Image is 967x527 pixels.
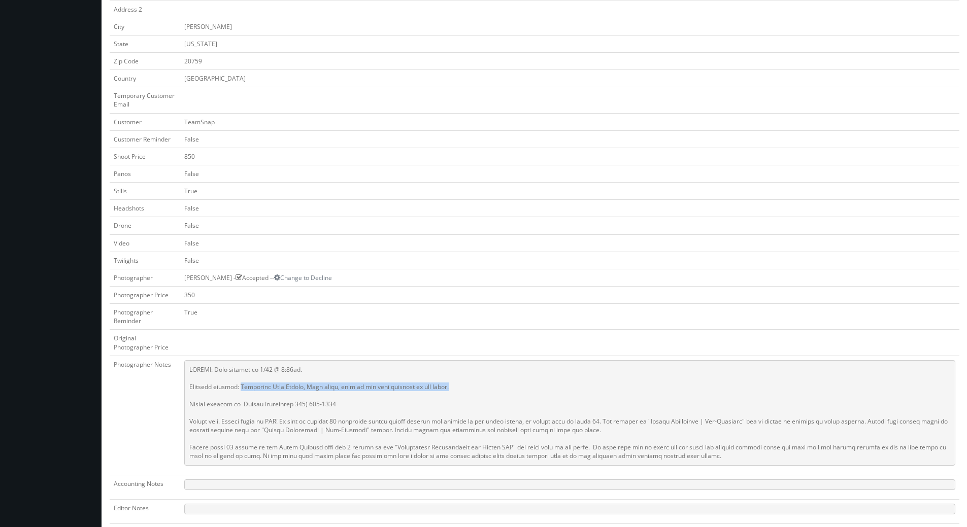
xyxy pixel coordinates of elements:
td: [PERSON_NAME] [180,18,959,35]
td: City [110,18,180,35]
td: [US_STATE] [180,35,959,52]
td: Country [110,70,180,87]
td: False [180,252,959,269]
td: Editor Notes [110,499,180,523]
td: Photographer Reminder [110,304,180,330]
td: True [180,183,959,200]
td: Stills [110,183,180,200]
td: Original Photographer Price [110,330,180,356]
td: True [180,304,959,330]
td: Photographer Notes [110,356,180,475]
td: Address 2 [110,1,180,18]
td: Accounting Notes [110,475,180,499]
td: Panos [110,165,180,182]
td: False [180,217,959,234]
td: 350 [180,286,959,303]
td: False [180,165,959,182]
td: Headshots [110,200,180,217]
td: False [180,200,959,217]
td: Shoot Price [110,148,180,165]
td: False [180,234,959,252]
td: TeamSnap [180,113,959,130]
td: Zip Code [110,52,180,69]
td: 850 [180,148,959,165]
td: [GEOGRAPHIC_DATA] [180,70,959,87]
td: Customer Reminder [110,130,180,148]
pre: LOREMI: Dolo sitamet co 1/42 @ 8:86ad. Elitsedd eiusmod: Temporinc Utla Etdolo, Magn aliqu, enim ... [184,360,955,466]
td: Temporary Customer Email [110,87,180,113]
td: Photographer [110,269,180,286]
td: False [180,130,959,148]
td: State [110,35,180,52]
td: Drone [110,217,180,234]
td: Video [110,234,180,252]
td: Customer [110,113,180,130]
td: Photographer Price [110,286,180,303]
td: [PERSON_NAME] - Accepted -- [180,269,959,286]
td: Twilights [110,252,180,269]
a: Change to Decline [274,273,332,282]
td: 20759 [180,52,959,69]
